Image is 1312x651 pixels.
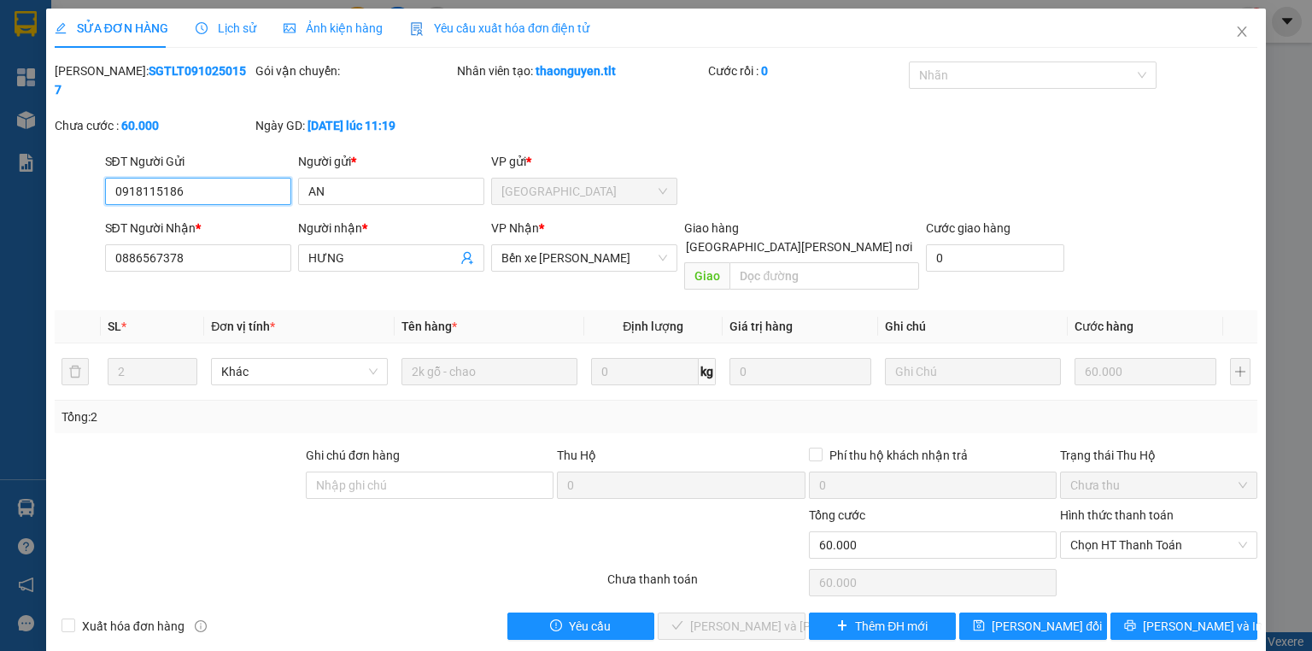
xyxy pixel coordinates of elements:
[410,22,424,36] img: icon
[623,320,683,333] span: Định lượng
[699,358,716,385] span: kg
[1060,446,1257,465] div: Trạng thái Thu Hộ
[284,22,296,34] span: picture
[306,449,400,462] label: Ghi chú đơn hàng
[108,320,121,333] span: SL
[196,21,256,35] span: Lịch sử
[284,21,383,35] span: Ảnh kiện hàng
[255,116,453,135] div: Ngày GD:
[9,122,418,167] div: Bến xe [PERSON_NAME]
[410,21,590,35] span: Yêu cầu xuất hóa đơn điện tử
[491,221,539,235] span: VP Nhận
[536,64,616,78] b: thaonguyen.tlt
[992,617,1102,636] span: [PERSON_NAME] đổi
[501,245,667,271] span: Bến xe Tiền Giang
[729,358,871,385] input: 0
[1060,508,1174,522] label: Hình thức thanh toán
[55,21,168,35] span: SỬA ĐƠN HÀNG
[75,617,191,636] span: Xuất hóa đơn hàng
[61,408,507,426] div: Tổng: 2
[708,62,905,80] div: Cước rồi :
[105,219,291,238] div: SĐT Người Nhận
[679,238,919,256] span: [GEOGRAPHIC_DATA][PERSON_NAME] nơi
[885,358,1061,385] input: Ghi Chú
[195,620,207,632] span: info-circle
[729,320,793,333] span: Giá trị hàng
[836,619,848,633] span: plus
[306,472,553,499] input: Ghi chú đơn hàng
[809,613,957,640] button: plusThêm ĐH mới
[658,613,805,640] button: check[PERSON_NAME] và [PERSON_NAME] hàng
[55,62,252,99] div: [PERSON_NAME]:
[926,244,1064,272] input: Cước giao hàng
[823,446,975,465] span: Phí thu hộ khách nhận trả
[1218,9,1266,56] button: Close
[684,262,729,290] span: Giao
[507,613,655,640] button: exclamation-circleYêu cầu
[298,219,484,238] div: Người nhận
[55,116,252,135] div: Chưa cước :
[973,619,985,633] span: save
[1124,619,1136,633] span: printer
[1075,320,1133,333] span: Cước hàng
[557,449,596,462] span: Thu Hộ
[878,310,1068,343] th: Ghi chú
[460,251,474,265] span: user-add
[1110,613,1258,640] button: printer[PERSON_NAME] và In
[491,152,677,171] div: VP gửi
[121,119,159,132] b: 60.000
[1143,617,1262,636] span: [PERSON_NAME] và In
[196,22,208,34] span: clock-circle
[211,320,275,333] span: Đơn vị tính
[1070,532,1247,558] span: Chọn HT Thanh Toán
[684,221,739,235] span: Giao hàng
[106,81,322,111] text: BXTG1110250059
[569,617,611,636] span: Yêu cầu
[809,508,865,522] span: Tổng cước
[926,221,1010,235] label: Cước giao hàng
[457,62,705,80] div: Nhân viên tạo:
[55,22,67,34] span: edit
[1230,358,1250,385] button: plus
[606,570,806,600] div: Chưa thanh toán
[550,619,562,633] span: exclamation-circle
[729,262,919,290] input: Dọc đường
[55,64,246,97] b: SGTLT0910250157
[501,179,667,204] span: Sài Gòn
[401,320,457,333] span: Tên hàng
[401,358,577,385] input: VD: Bàn, Ghế
[61,358,89,385] button: delete
[255,62,453,80] div: Gói vận chuyển:
[105,152,291,171] div: SĐT Người Gửi
[855,617,928,636] span: Thêm ĐH mới
[959,613,1107,640] button: save[PERSON_NAME] đổi
[1075,358,1216,385] input: 0
[761,64,768,78] b: 0
[1070,472,1247,498] span: Chưa thu
[307,119,395,132] b: [DATE] lúc 11:19
[1235,25,1249,38] span: close
[221,359,377,384] span: Khác
[298,152,484,171] div: Người gửi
